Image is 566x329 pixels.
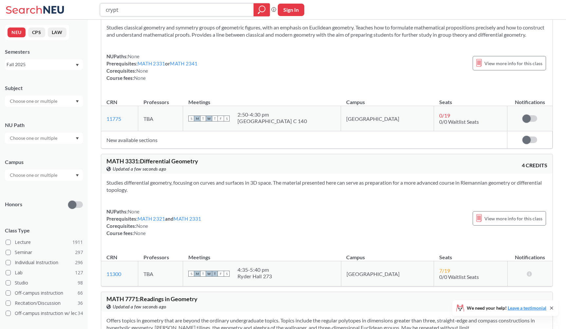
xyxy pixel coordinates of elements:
th: Notifications [507,92,553,106]
svg: magnifying glass [258,5,266,14]
span: None [136,223,148,229]
span: T [200,116,206,121]
section: Studies classical geometry and symmetry groups of geometric figures, with an emphasis on Euclidea... [106,24,547,38]
label: Individual Instruction [6,258,83,267]
button: Sign In [278,4,304,16]
input: Choose one or multiple [7,171,62,179]
div: Subject [5,84,83,92]
th: Professors [138,92,183,106]
span: Class Type [5,227,83,234]
th: Professors [138,247,183,261]
button: LAW [48,27,66,37]
span: S [188,271,194,277]
a: 11775 [106,116,121,122]
div: Fall 2025 [7,61,75,68]
div: Ryder Hall 273 [237,273,272,280]
div: NUPaths: Prerequisites: or Corequisites: Course fees: [106,53,198,82]
div: Semesters [5,48,83,55]
div: Dropdown arrow [5,133,83,144]
button: CPS [28,27,45,37]
span: S [224,116,230,121]
div: 2:50 - 4:30 pm [237,111,307,118]
span: T [212,271,218,277]
span: T [200,271,206,277]
input: Class, professor, course number, "phrase" [105,4,249,15]
span: None [134,230,146,236]
label: Lab [6,268,83,277]
label: Seminar [6,248,83,257]
span: Updated a few seconds ago [113,165,166,173]
svg: Dropdown arrow [76,100,79,103]
span: 0/0 Waitlist Seats [439,274,479,280]
span: MATH 3331 : Differential Geometry [106,157,198,165]
label: Studio [6,279,83,287]
section: Studies differential geometry, focusing on curves and surfaces in 3D space. The material presente... [106,179,547,193]
svg: Dropdown arrow [76,137,79,140]
span: 4 CREDITS [522,300,547,307]
span: Updated a few seconds ago [113,303,166,310]
span: None [136,68,148,74]
span: None [128,209,140,214]
th: Notifications [507,247,553,261]
div: NUPaths: Prerequisites: and Corequisites: Course fees: [106,208,201,237]
span: F [218,271,224,277]
th: Campus [341,92,434,106]
span: 98 [78,279,83,286]
span: 36 [78,300,83,307]
div: NU Path [5,121,83,129]
span: S [188,116,194,121]
td: TBA [138,261,183,286]
span: View more info for this class [484,214,542,223]
th: Meetings [183,247,341,261]
td: TBA [138,106,183,131]
label: Off-campus instruction w/ lec [6,309,83,318]
span: 296 [75,259,83,266]
div: 4:35 - 5:40 pm [237,266,272,273]
span: F [218,116,224,121]
div: Dropdown arrow [5,96,83,107]
span: 66 [78,289,83,297]
span: 0 / 19 [439,112,450,119]
span: 7 / 19 [439,267,450,274]
span: None [128,53,140,59]
input: Choose one or multiple [7,97,62,105]
div: Dropdown arrow [5,170,83,181]
label: Lecture [6,238,83,247]
span: 127 [75,269,83,276]
svg: Dropdown arrow [76,64,79,66]
th: Seats [434,92,507,106]
a: 11300 [106,271,121,277]
th: Seats [434,247,507,261]
label: Recitation/Discussion [6,299,83,307]
p: Honors [5,201,22,208]
div: magnifying glass [254,3,270,16]
td: [GEOGRAPHIC_DATA] [341,261,434,286]
input: Choose one or multiple [7,134,62,142]
span: 0/0 Waitlist Seats [439,119,479,125]
svg: Dropdown arrow [76,174,79,177]
span: 1911 [72,239,83,246]
div: [GEOGRAPHIC_DATA] C 140 [237,118,307,124]
span: 34 [78,310,83,317]
th: Campus [341,247,434,261]
span: W [206,271,212,277]
span: MATH 7771 : Readings in Geometry [106,295,198,302]
label: Off-campus instruction [6,289,83,297]
span: None [134,75,146,81]
div: Campus [5,158,83,166]
span: S [224,271,230,277]
span: 4 CREDITS [522,162,547,169]
td: [GEOGRAPHIC_DATA] [341,106,434,131]
td: New available sections [101,131,507,149]
a: Leave a testimonial [508,305,546,311]
span: M [194,271,200,277]
button: NEU [8,27,26,37]
a: MATH 2331 [174,216,201,222]
div: Fall 2025Dropdown arrow [5,59,83,70]
span: M [194,116,200,121]
span: W [206,116,212,121]
span: 297 [75,249,83,256]
span: View more info for this class [484,59,542,67]
th: Meetings [183,92,341,106]
div: CRN [106,99,117,106]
